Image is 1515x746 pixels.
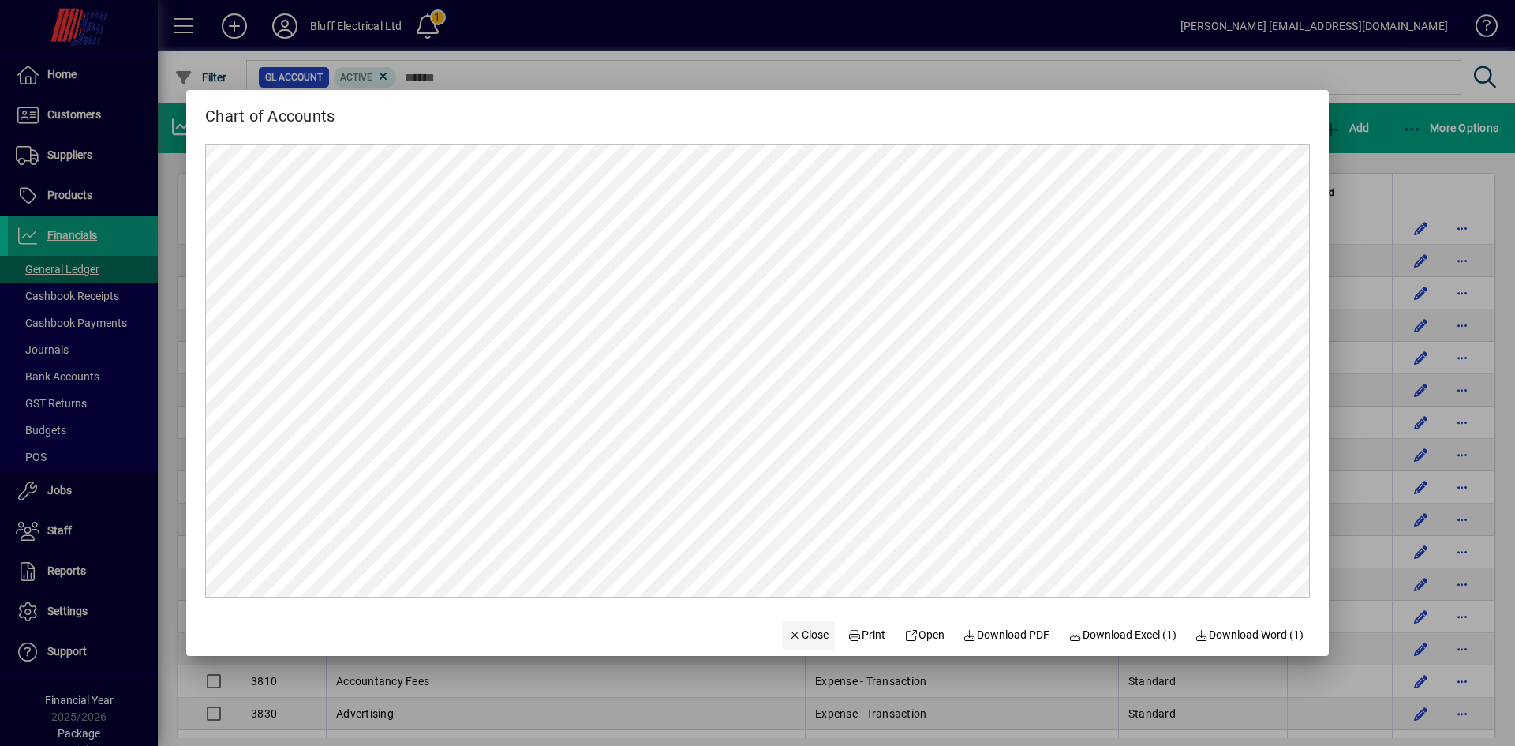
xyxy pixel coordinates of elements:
span: Download PDF [963,627,1050,643]
span: Download Word (1) [1195,627,1304,643]
button: Print [841,621,892,650]
button: Download Excel (1) [1062,621,1183,650]
a: Download PDF [957,621,1057,650]
span: Open [904,627,945,643]
span: Close [788,627,829,643]
button: Download Word (1) [1189,621,1311,650]
a: Open [898,621,951,650]
h2: Chart of Accounts [186,90,353,129]
span: Download Excel (1) [1068,627,1176,643]
span: Print [847,627,885,643]
button: Close [782,621,836,650]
